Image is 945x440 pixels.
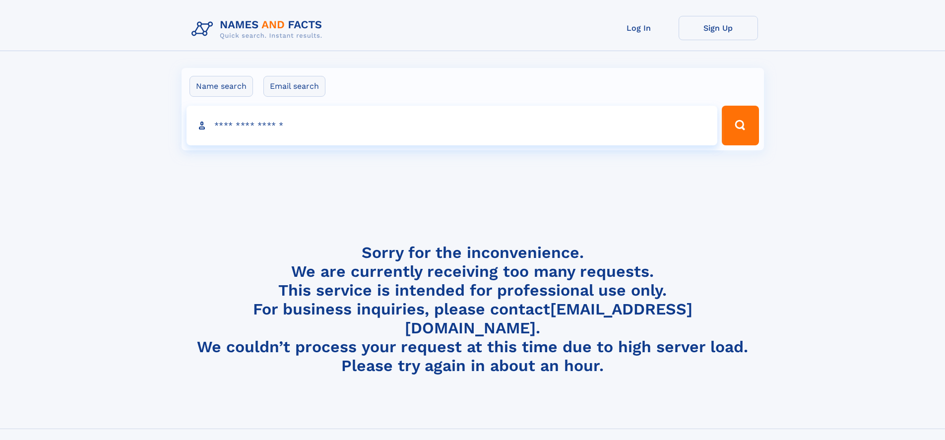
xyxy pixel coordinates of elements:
[722,106,758,145] button: Search Button
[188,243,758,376] h4: Sorry for the inconvenience. We are currently receiving too many requests. This service is intend...
[187,106,718,145] input: search input
[263,76,325,97] label: Email search
[679,16,758,40] a: Sign Up
[189,76,253,97] label: Name search
[188,16,330,43] img: Logo Names and Facts
[599,16,679,40] a: Log In
[405,300,693,337] a: [EMAIL_ADDRESS][DOMAIN_NAME]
